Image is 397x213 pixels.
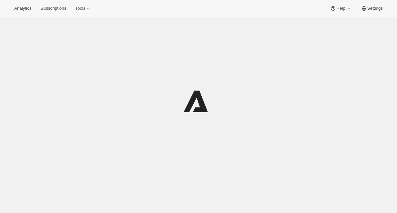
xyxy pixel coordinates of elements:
[36,4,70,13] button: Subscriptions
[71,4,96,13] button: Tools
[14,6,31,11] span: Analytics
[336,6,345,11] span: Help
[357,4,387,13] button: Settings
[40,6,66,11] span: Subscriptions
[10,4,35,13] button: Analytics
[75,6,85,11] span: Tools
[326,4,355,13] button: Help
[367,6,383,11] span: Settings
